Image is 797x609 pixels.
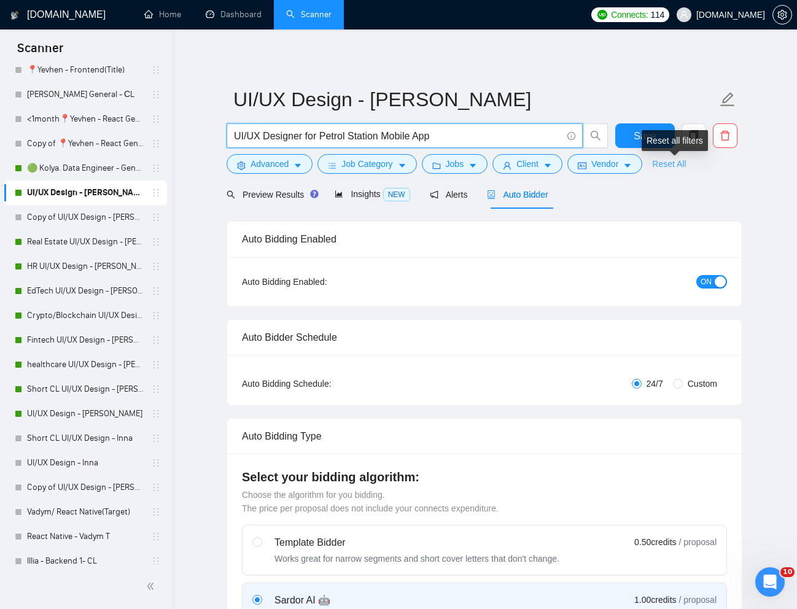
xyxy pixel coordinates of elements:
div: Reset all filters [642,130,708,151]
a: UI/UX Design - [PERSON_NAME] [27,401,144,426]
button: Start recording [78,402,88,412]
button: Вибір емодзі [39,402,49,412]
span: Insights [335,189,410,199]
span: Jobs [446,157,464,171]
span: 1.00 credits [634,593,676,607]
h1: Mariia [60,6,90,15]
a: Vadym/ React Native(Target) [27,500,144,524]
div: Auto Bidding Enabled: [242,275,403,289]
span: info-circle [567,132,575,140]
button: copy [682,123,706,148]
span: area-chart [335,190,343,198]
span: Preview Results [227,190,315,200]
button: Головна [192,5,216,28]
span: Save [634,128,656,144]
a: React Native - Vadym T [27,524,144,549]
span: Advanced [251,157,289,171]
span: holder [151,384,161,394]
div: Template Bidder [274,535,559,550]
div: Auto Bidding Schedule: [242,377,403,390]
span: holder [151,335,161,345]
a: Real Estate UI/UX Design - [PERSON_NAME] [27,230,144,254]
a: homeHome [144,9,181,20]
a: UI/UX Design - Inna [27,451,144,475]
div: Profile image for MariiaMariiaз додатка [DOMAIN_NAME] [10,48,236,160]
a: setting [772,10,792,20]
span: holder [151,212,161,222]
span: Scanner [7,39,73,65]
span: з додатка [DOMAIN_NAME] [79,68,190,77]
span: / proposal [679,536,717,548]
img: Profile image for Mariia [35,7,55,26]
span: holder [151,532,161,541]
a: HR UI/UX Design - [PERSON_NAME] [27,254,144,279]
div: Sardor AI 🤖 [274,593,466,608]
span: holder [151,188,161,198]
button: search [583,123,608,148]
span: holder [151,360,161,370]
span: holder [151,237,161,247]
iframe: Intercom live chat [755,567,785,597]
span: caret-down [543,161,552,170]
span: caret-down [623,161,632,170]
span: double-left [146,580,158,592]
img: logo [10,6,19,25]
button: userClientcaret-down [492,154,562,174]
a: EdTech UI/UX Design - [PERSON_NAME] [27,279,144,303]
button: settingAdvancedcaret-down [227,154,313,174]
a: dashboardDashboard [206,9,262,20]
a: [PERSON_NAME] General - СL [27,82,144,107]
span: 24/7 [642,377,668,390]
a: Crypto/Blockchain UI/UX Design - [PERSON_NAME] [27,303,144,328]
div: Mariia каже… [10,48,236,174]
a: Copy of 📍Yevhen - React General - СL [27,131,144,156]
a: UI/UX Design - [PERSON_NAME] [27,180,144,205]
span: delete [713,130,737,141]
input: Scanner name... [233,84,717,115]
span: holder [151,286,161,296]
textarea: Повідомлення... [10,376,235,397]
h4: Select your bidding algorithm: [242,468,727,486]
span: caret-down [294,161,302,170]
button: вибір GIF-файлів [58,402,68,412]
a: healthcare UI/UX Design - [PERSON_NAME] [27,352,144,377]
div: Works great for narrow segments and short cover letters that don't change. [274,553,559,565]
span: holder [151,507,161,517]
button: Надіслати повідомлення… [211,397,230,417]
a: Short CL UI/UX Design - Inna [27,426,144,451]
span: setting [237,161,246,170]
span: holder [151,139,161,149]
span: / proposal [679,594,717,606]
span: caret-down [398,161,406,170]
button: go back [8,5,31,28]
button: setting [772,5,792,25]
span: user [503,161,511,170]
div: Auto Bidder Schedule [242,320,727,355]
a: Fintech UI/UX Design - [PERSON_NAME] [27,328,144,352]
span: user [680,10,688,19]
img: upwork-logo.png [597,10,607,20]
span: Mariia [55,68,79,77]
a: Reset All [652,157,686,171]
a: searchScanner [286,9,332,20]
button: Save [615,123,675,148]
span: 0.50 credits [634,535,676,549]
span: holder [151,65,161,75]
span: holder [151,114,161,124]
span: holder [151,90,161,99]
a: Copy of UI/UX Design - [PERSON_NAME] [27,205,144,230]
span: holder [151,556,161,566]
span: Custom [683,377,722,390]
div: Auto Bidding Type [242,419,727,454]
span: holder [151,163,161,173]
span: Client [516,157,538,171]
span: holder [151,458,161,468]
div: Закрити [216,5,238,27]
span: ON [701,275,712,289]
span: holder [151,409,161,419]
span: holder [151,433,161,443]
span: edit [720,91,736,107]
span: Job Category [341,157,392,171]
p: У мережі 2 год тому [60,15,145,28]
